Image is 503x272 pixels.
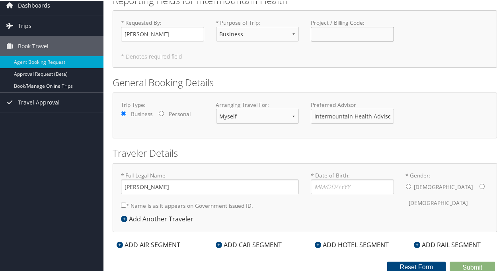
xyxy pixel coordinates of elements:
label: Business [131,109,152,117]
div: ADD CAR SEGMENT [212,239,286,249]
h2: General Booking Details [113,75,497,89]
input: Project / Billing Code: [311,26,394,41]
label: Preferred Advisor [311,100,394,108]
span: Travel Approval [18,92,60,112]
span: Book Travel [18,35,49,55]
label: Personal [169,109,191,117]
label: Project / Billing Code : [311,18,394,41]
span: Trips [18,15,31,35]
label: Trip Type: [121,100,204,108]
label: * Name is as it appears on Government issued ID. [121,197,253,212]
label: * Gender: [406,171,489,210]
label: Arranging Travel For: [216,100,299,108]
input: * Date of Birth: [311,179,394,193]
select: * Purpose of Trip: [216,26,299,41]
label: * Full Legal Name [121,171,299,193]
label: * Purpose of Trip : [216,18,299,47]
div: ADD RAIL SEGMENT [410,239,485,249]
div: Add Another Traveler [121,213,197,223]
label: [DEMOGRAPHIC_DATA] [414,179,473,194]
label: * Requested By : [121,18,204,41]
label: * Date of Birth: [311,171,394,193]
input: * Gender:[DEMOGRAPHIC_DATA][DEMOGRAPHIC_DATA] [406,183,411,188]
div: ADD HOTEL SEGMENT [311,239,393,249]
input: * Requested By: [121,26,204,41]
h5: * Denotes required field [121,53,489,59]
label: [DEMOGRAPHIC_DATA] [409,195,468,210]
input: * Name is as it appears on Government issued ID. [121,202,126,207]
h2: Traveler Details [113,146,497,159]
input: * Gender:[DEMOGRAPHIC_DATA][DEMOGRAPHIC_DATA] [480,183,485,188]
input: * Full Legal Name [121,179,299,193]
div: ADD AIR SEGMENT [113,239,184,249]
button: Reset Form [387,261,446,272]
